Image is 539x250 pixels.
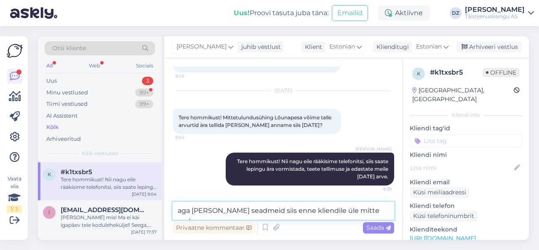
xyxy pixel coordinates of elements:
span: [PERSON_NAME] [355,146,392,152]
div: 99+ [135,100,153,108]
span: #k1txsbr5 [61,168,92,176]
span: k [48,171,51,177]
div: Arhiveeri vestlus [456,41,521,53]
p: Kliendi nimi [410,151,522,159]
span: infi@lockmaster.ee [61,206,148,214]
div: Arhiveeritud [46,135,81,143]
div: 1 / 3 [7,205,22,213]
div: Küsi telefoninumbrit [410,210,478,222]
div: # k1txsbr5 [430,67,483,78]
input: Lisa nimi [410,163,512,172]
p: Klienditeekond [410,225,522,234]
div: 99+ [135,89,153,97]
div: Tiimi vestlused [46,100,88,108]
b: Uus! [234,9,250,17]
div: Proovi tasuta juba täna: [234,8,328,18]
div: [GEOGRAPHIC_DATA], [GEOGRAPHIC_DATA] [412,86,514,104]
span: k [417,70,421,77]
span: Tere hommikust! Nii nagu eile rääkisime telefonitsi, siis saate lepingu ära vormistada, teete tel... [237,158,390,180]
span: Kõik vestlused [82,150,118,157]
div: Klienditugi [373,43,409,51]
span: Offline [483,68,520,77]
div: Vaata siia [7,175,22,213]
div: Web [87,60,102,71]
div: All [45,60,54,71]
span: Tere hommikust! Mittetulundusühing Lõunapesa võime talle arvurtid ära tellida [PERSON_NAME] annam... [179,114,333,128]
span: 9:45 [175,73,207,79]
div: juhib vestlust [238,43,281,51]
img: Askly Logo [7,43,23,59]
div: Tere hommikust! Nii nagu eile rääkisime telefonitsi, siis saate lepingu ära vormistada, teete tel... [61,176,157,191]
div: [DATE] 9:04 [132,191,157,197]
span: i [48,209,50,215]
a: [PERSON_NAME]Täisteenusliisingu AS [465,6,534,20]
span: Otsi kliente [52,44,86,53]
div: Minu vestlused [46,89,88,97]
p: Kliendi email [410,178,522,187]
div: Privaatne kommentaar [173,222,255,234]
button: Emailid [332,5,368,21]
div: Kliendi info [410,111,522,119]
div: Aktiivne [378,5,430,21]
div: [PERSON_NAME] mis! Ma ei käi igapäev teie koduleheküljel! Seega, jääb nüüd nii, et kas Teie helis... [61,214,157,229]
span: [PERSON_NAME] [176,42,227,51]
p: Kliendi tag'id [410,124,522,133]
span: 9:39 [360,186,392,192]
div: 3 [142,77,153,85]
span: Estonian [416,42,442,51]
span: 9:04 [175,134,207,141]
input: Lisa tag [410,134,522,147]
span: Saada [366,224,391,231]
span: Estonian [329,42,355,51]
div: Klient [302,43,322,51]
div: Uus [46,77,57,85]
div: Täisteenusliisingu AS [465,13,525,20]
p: Kliendi telefon [410,202,522,210]
div: Socials [134,60,155,71]
div: Kõik [46,123,59,132]
div: [DATE] 17:37 [131,229,157,235]
textarea: aga [PERSON_NAME] seadmeid siis enne kliendile üle mitte and [173,202,394,220]
div: [PERSON_NAME] [465,6,525,13]
a: [URL][DOMAIN_NAME] [410,234,476,242]
div: DZ [450,7,462,19]
div: [DATE] [173,87,394,94]
div: AI Assistent [46,112,77,120]
div: Küsi meiliaadressi [410,187,470,198]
